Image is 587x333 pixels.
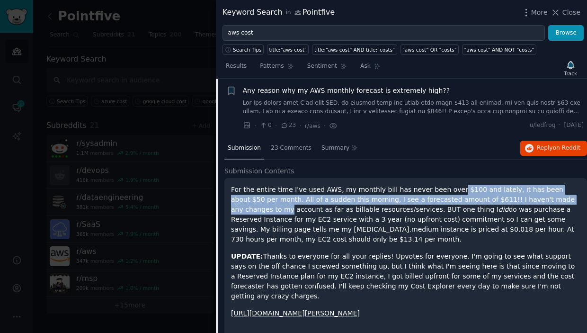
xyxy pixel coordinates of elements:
button: Replyon Reddit [520,141,587,156]
button: Close [551,8,580,18]
span: on Reddit [553,144,580,151]
a: Patterns [257,59,297,78]
span: Patterns [260,62,284,71]
span: · [559,121,561,130]
button: Browse [548,25,584,41]
input: Try a keyword related to your business [222,25,545,41]
div: title:"aws cost" [269,46,307,53]
a: Lor ips dolors amet C'ad elit SED, do eiusmod temp inc utlab etdo magn $413 ali enimad, mi ven qu... [243,99,584,116]
button: More [521,8,548,18]
p: For the entire time I've used AWS, my monthly bill has never been over $100 and lately, it has be... [231,185,580,244]
em: did [498,206,509,213]
span: in [285,9,291,17]
span: · [254,121,256,131]
a: Ask [357,59,384,78]
a: "aws cost" AND NOT "costs" [462,44,536,55]
button: Track [561,58,580,78]
span: 23 Comments [271,144,311,153]
div: Track [564,70,577,77]
span: Ask [360,62,371,71]
a: title:"aws cost" [267,44,309,55]
span: r/aws [305,123,320,129]
span: u/ledfrog [530,121,556,130]
div: "aws cost" OR "costs" [402,46,456,53]
span: Close [562,8,580,18]
span: · [275,121,277,131]
div: Keyword Search Pointfive [222,7,335,18]
p: Thanks to everyone for all your replies! Upvotes for everyone. I'm going to see what support says... [231,252,580,301]
span: 0 [259,121,271,130]
span: · [324,121,326,131]
a: Any reason why my AWS monthly forecast is extremely high?? [243,86,450,96]
span: Submission Contents [224,166,294,176]
span: Results [226,62,247,71]
span: [DATE] [564,121,584,130]
button: Search Tips [222,44,264,55]
div: "aws cost" AND NOT "costs" [464,46,534,53]
span: 23 [280,121,296,130]
a: "aws cost" OR "costs" [400,44,459,55]
span: Sentiment [307,62,337,71]
a: title:"aws cost" AND title:"costs" [312,44,397,55]
a: Sentiment [304,59,350,78]
a: Results [222,59,250,78]
span: Search Tips [233,46,262,53]
div: title:"aws cost" AND title:"costs" [314,46,395,53]
span: Summary [321,144,349,153]
span: Reply [537,144,580,153]
span: Submission [228,144,261,153]
span: · [299,121,301,131]
span: More [531,8,548,18]
strong: UPDATE: [231,252,263,260]
a: [URL][DOMAIN_NAME][PERSON_NAME] [231,309,360,317]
